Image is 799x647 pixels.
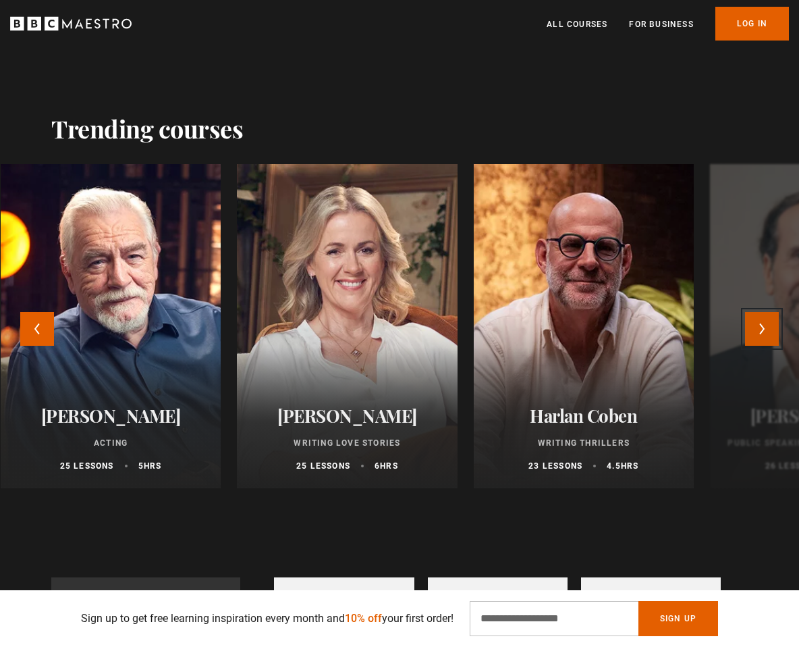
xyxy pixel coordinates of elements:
[17,405,204,426] h2: [PERSON_NAME]
[375,460,398,472] p: 6
[490,437,678,449] p: Writing Thrillers
[253,437,441,449] p: Writing Love Stories
[380,461,398,471] abbr: hrs
[1,164,221,488] a: [PERSON_NAME] Acting 25 lessons 5hrs
[51,114,243,143] h2: Trending courses
[474,164,694,488] a: Harlan Coben Writing Thrillers 23 lessons 4.5hrs
[237,164,457,488] a: [PERSON_NAME] Writing Love Stories 25 lessons 6hrs
[638,601,718,636] button: Sign Up
[629,18,693,31] a: For business
[144,461,162,471] abbr: hrs
[621,461,639,471] abbr: hrs
[528,460,582,472] p: 23 lessons
[547,18,607,31] a: All Courses
[490,405,678,426] h2: Harlan Coben
[17,437,204,449] p: Acting
[607,460,638,472] p: 4.5
[253,405,441,426] h2: [PERSON_NAME]
[547,7,789,41] nav: Primary
[138,460,162,472] p: 5
[10,14,132,34] svg: BBC Maestro
[60,460,114,472] p: 25 lessons
[296,460,350,472] p: 25 lessons
[81,611,453,627] p: Sign up to get free learning inspiration every month and your first order!
[715,7,789,41] a: Log In
[345,612,382,625] span: 10% off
